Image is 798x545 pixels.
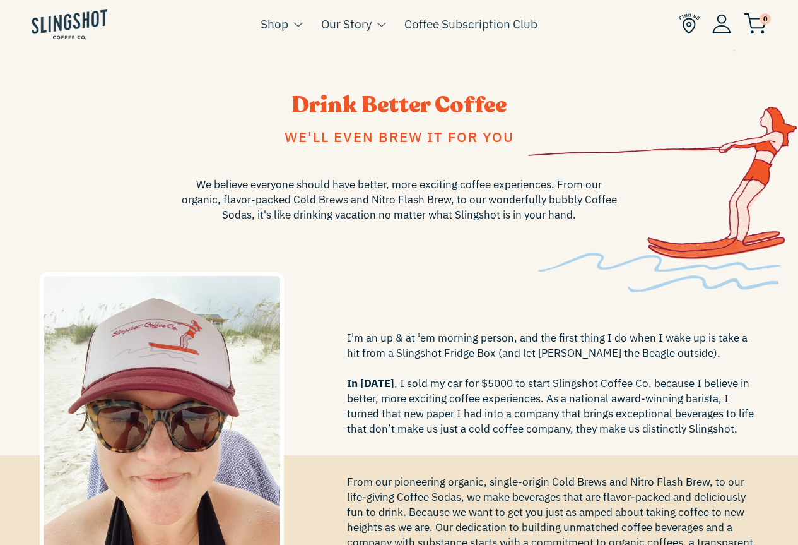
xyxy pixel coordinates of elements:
[744,13,766,34] img: cart
[291,90,507,121] span: Drink Better Coffee
[347,330,759,436] span: I'm an up & at 'em morning person, and the first thing I do when I wake up is take a hit from a S...
[261,15,288,33] a: Shop
[528,50,797,292] img: skiabout-1636558702133_426x.png
[712,14,731,33] img: Account
[744,16,766,32] a: 0
[285,128,514,146] span: We'll even brew it for you
[679,13,700,34] img: Find Us
[347,376,394,390] span: In [DATE]
[321,15,372,33] a: Our Story
[179,177,620,222] span: We believe everyone should have better, more exciting coffee experiences. From our organic, flavo...
[760,13,771,25] span: 0
[404,15,537,33] a: Coffee Subscription Club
